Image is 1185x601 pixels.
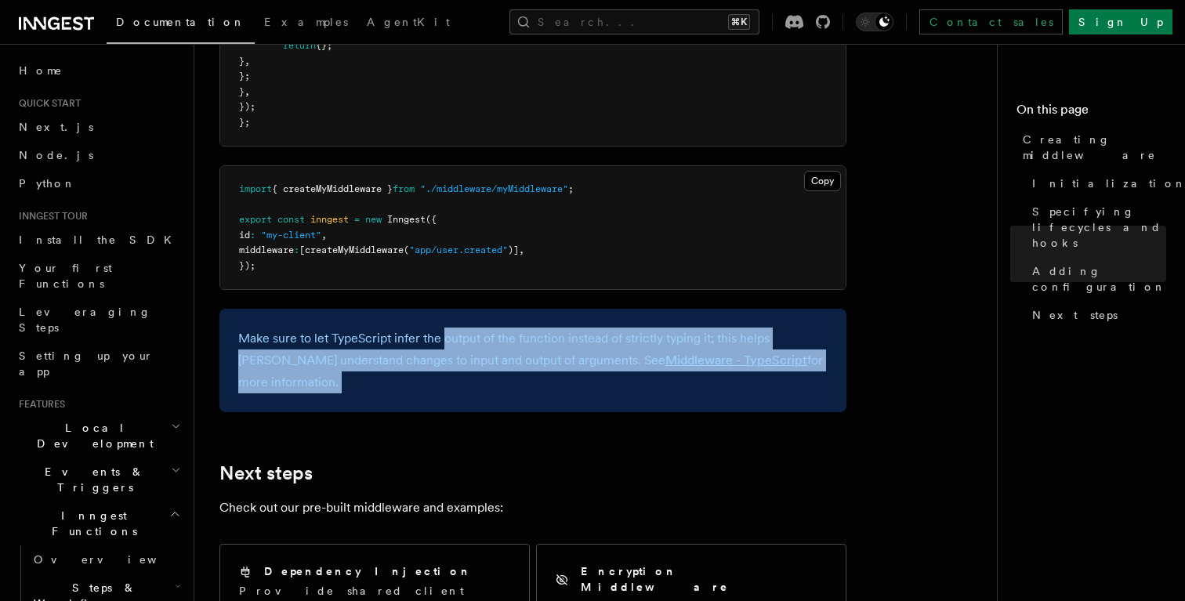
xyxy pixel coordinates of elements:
[1023,132,1166,163] span: Creating middleware
[107,5,255,44] a: Documentation
[239,117,250,128] span: };
[509,9,759,34] button: Search...⌘K
[239,260,255,271] span: });
[19,121,93,133] span: Next.js
[19,349,154,378] span: Setting up your app
[116,16,245,28] span: Documentation
[13,97,81,110] span: Quick start
[264,16,348,28] span: Examples
[1026,197,1166,257] a: Specifying lifecycles and hooks
[13,414,184,458] button: Local Development
[27,545,184,574] a: Overview
[387,214,426,225] span: Inngest
[239,183,272,194] span: import
[13,254,184,298] a: Your first Functions
[238,328,828,393] p: Make sure to let TypeScript infer the output of the function instead of strictly typing it; this ...
[1032,204,1166,251] span: Specifying lifecycles and hooks
[239,230,250,241] span: id
[13,113,184,141] a: Next.js
[13,226,184,254] a: Install the SDK
[519,244,524,255] span: ,
[219,462,313,484] a: Next steps
[13,464,171,495] span: Events & Triggers
[1026,169,1166,197] a: Initialization
[283,40,316,51] span: return
[294,244,299,255] span: :
[277,214,305,225] span: const
[19,234,181,246] span: Install the SDK
[299,244,305,255] span: [
[13,458,184,501] button: Events & Triggers
[272,183,393,194] span: { createMyMiddleware }
[13,508,169,539] span: Inngest Functions
[1016,125,1166,169] a: Creating middleware
[316,40,332,51] span: {};
[13,342,184,386] a: Setting up your app
[804,171,841,191] button: Copy
[264,563,472,579] h2: Dependency Injection
[34,553,195,566] span: Overview
[1026,257,1166,301] a: Adding configuration
[365,214,382,225] span: new
[13,210,88,223] span: Inngest tour
[354,214,360,225] span: =
[1032,263,1166,295] span: Adding configuration
[1016,100,1166,125] h4: On this page
[13,56,184,85] a: Home
[13,141,184,169] a: Node.js
[255,5,357,42] a: Examples
[367,16,450,28] span: AgentKit
[568,183,574,194] span: ;
[581,563,827,595] h2: Encryption Middleware
[305,244,404,255] span: createMyMiddleware
[239,86,245,97] span: }
[239,56,245,67] span: }
[239,71,250,81] span: };
[239,101,255,112] span: });
[13,398,65,411] span: Features
[1032,307,1118,323] span: Next steps
[13,169,184,197] a: Python
[219,497,846,519] p: Check out our pre-built middleware and examples:
[13,298,184,342] a: Leveraging Steps
[1026,301,1166,329] a: Next steps
[409,244,508,255] span: "app/user.created"
[508,244,519,255] span: )]
[310,214,349,225] span: inngest
[19,177,76,190] span: Python
[420,183,568,194] span: "./middleware/myMiddleware"
[404,244,409,255] span: (
[728,14,750,30] kbd: ⌘K
[919,9,1063,34] a: Contact sales
[250,230,255,241] span: :
[239,214,272,225] span: export
[426,214,437,225] span: ({
[665,353,807,367] a: Middleware - TypeScript
[393,183,415,194] span: from
[19,63,63,78] span: Home
[19,262,112,290] span: Your first Functions
[357,5,459,42] a: AgentKit
[856,13,893,31] button: Toggle dark mode
[13,420,171,451] span: Local Development
[13,501,184,545] button: Inngest Functions
[261,230,321,241] span: "my-client"
[245,56,250,67] span: ,
[321,230,327,241] span: ,
[239,244,294,255] span: middleware
[19,149,93,161] span: Node.js
[245,86,250,97] span: ,
[1069,9,1172,34] a: Sign Up
[19,306,151,334] span: Leveraging Steps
